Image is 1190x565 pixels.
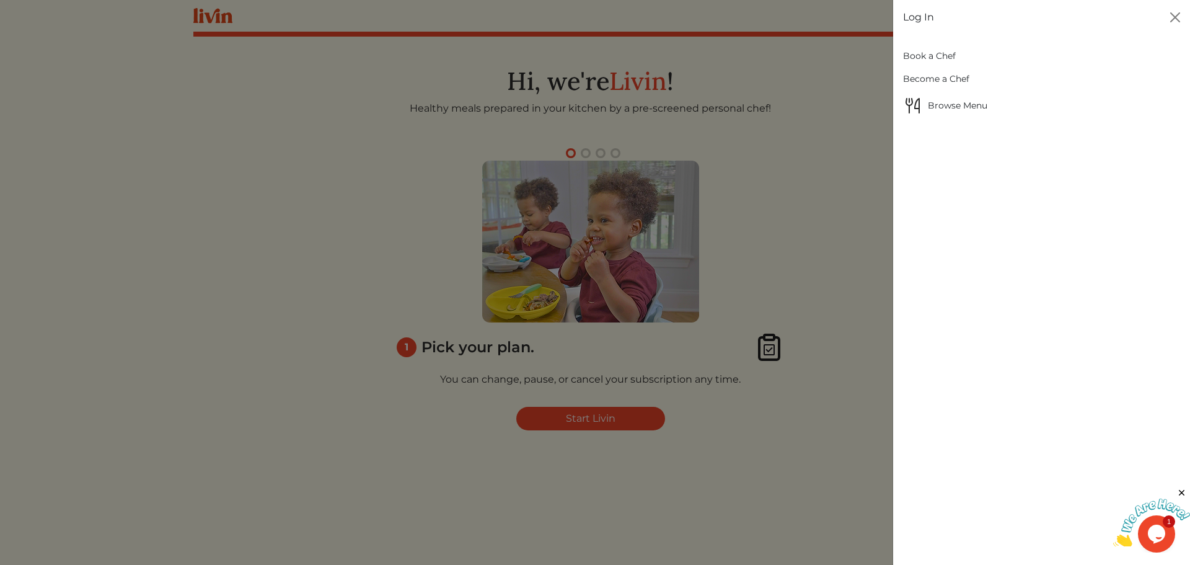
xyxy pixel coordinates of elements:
[903,96,923,115] img: Browse Menu
[903,68,1180,91] a: Become a Chef
[903,45,1180,68] a: Book a Chef
[1113,487,1190,546] iframe: chat widget
[903,91,1180,120] a: Browse MenuBrowse Menu
[1165,7,1185,27] button: Close
[903,96,1180,115] span: Browse Menu
[903,10,934,25] a: Log In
